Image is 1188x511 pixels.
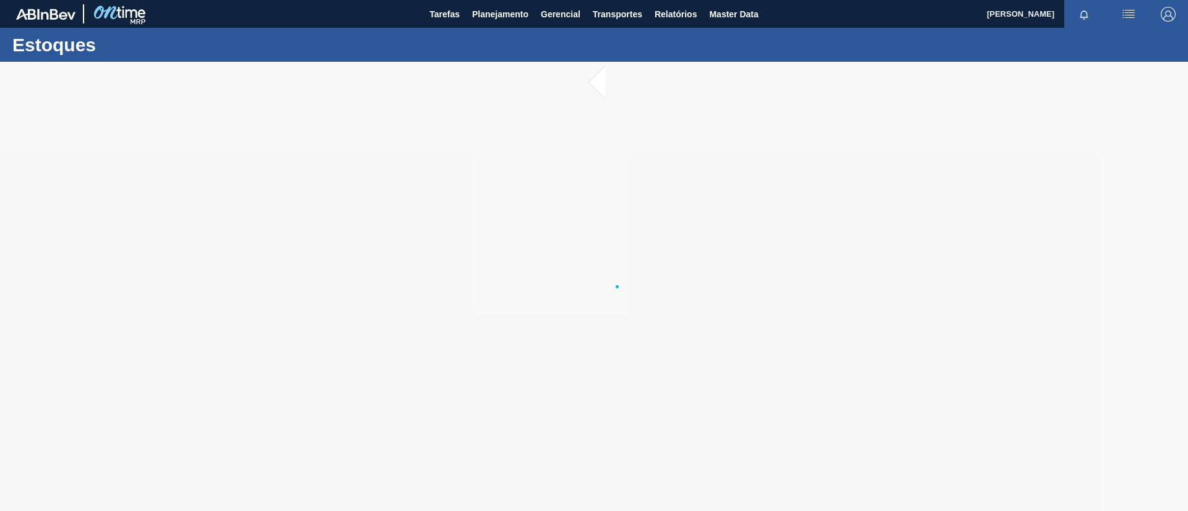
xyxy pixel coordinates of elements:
span: Tarefas [429,7,460,22]
span: Master Data [709,7,758,22]
img: Logout [1161,7,1176,22]
span: Transportes [593,7,642,22]
span: Relatórios [655,7,697,22]
span: Gerencial [541,7,580,22]
button: Notificações [1064,6,1104,23]
img: TNhmsLtSVTkK8tSr43FrP2fwEKptu5GPRR3wAAAABJRU5ErkJggg== [16,9,75,20]
span: Planejamento [472,7,528,22]
img: userActions [1121,7,1136,22]
h1: Estoques [12,38,232,52]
